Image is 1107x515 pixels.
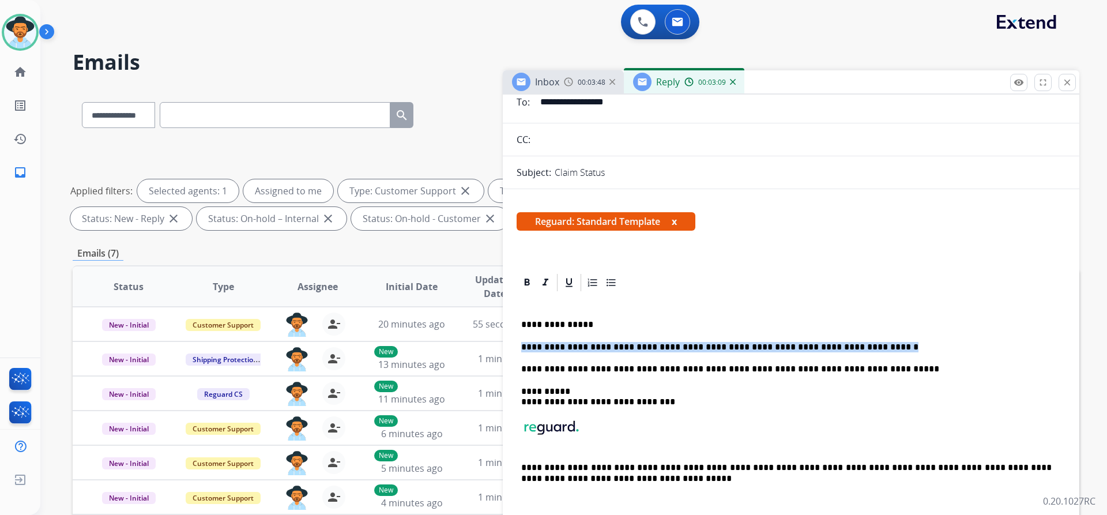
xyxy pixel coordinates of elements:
[327,317,341,331] mat-icon: person_remove
[285,347,308,371] img: agent-avatar
[137,179,239,202] div: Selected agents: 1
[186,319,261,331] span: Customer Support
[285,416,308,441] img: agent-avatar
[321,212,335,225] mat-icon: close
[70,207,192,230] div: Status: New - Reply
[488,179,639,202] div: Type: Shipping Protection
[73,51,1079,74] h2: Emails
[1014,77,1024,88] mat-icon: remove_red_eye
[478,352,535,365] span: 1 minute ago
[603,274,620,291] div: Bullet List
[584,274,601,291] div: Ordered List
[213,280,234,294] span: Type
[285,313,308,337] img: agent-avatar
[338,179,484,202] div: Type: Customer Support
[70,184,133,198] p: Applied filters:
[197,388,250,400] span: Reguard CS
[374,484,398,496] p: New
[517,133,530,146] p: CC:
[698,78,726,87] span: 00:03:09
[13,99,27,112] mat-icon: list_alt
[285,486,308,510] img: agent-avatar
[1062,77,1072,88] mat-icon: close
[102,423,156,435] span: New - Initial
[374,450,398,461] p: New
[478,387,535,400] span: 1 minute ago
[102,388,156,400] span: New - Initial
[374,415,398,427] p: New
[327,421,341,435] mat-icon: person_remove
[327,490,341,504] mat-icon: person_remove
[478,456,535,469] span: 1 minute ago
[473,318,540,330] span: 55 seconds ago
[186,492,261,504] span: Customer Support
[656,76,680,88] span: Reply
[378,393,445,405] span: 11 minutes ago
[285,451,308,475] img: agent-avatar
[378,358,445,371] span: 13 minutes ago
[560,274,578,291] div: Underline
[327,456,341,469] mat-icon: person_remove
[197,207,347,230] div: Status: On-hold – Internal
[285,382,308,406] img: agent-avatar
[518,274,536,291] div: Bold
[13,166,27,179] mat-icon: inbox
[1043,494,1095,508] p: 0.20.1027RC
[517,212,695,231] span: Reguard: Standard Template
[298,280,338,294] span: Assignee
[381,427,443,440] span: 6 minutes ago
[478,422,535,434] span: 1 minute ago
[73,246,123,261] p: Emails (7)
[374,381,398,392] p: New
[1038,77,1048,88] mat-icon: fullscreen
[458,184,472,198] mat-icon: close
[102,457,156,469] span: New - Initial
[478,491,535,503] span: 1 minute ago
[578,78,605,87] span: 00:03:48
[102,319,156,331] span: New - Initial
[186,354,265,366] span: Shipping Protection
[537,274,554,291] div: Italic
[102,492,156,504] span: New - Initial
[381,462,443,475] span: 5 minutes ago
[517,95,530,109] p: To:
[13,65,27,79] mat-icon: home
[167,212,180,225] mat-icon: close
[483,212,497,225] mat-icon: close
[469,273,521,300] span: Updated Date
[351,207,509,230] div: Status: On-hold - Customer
[102,354,156,366] span: New - Initial
[378,318,445,330] span: 20 minutes ago
[13,132,27,146] mat-icon: history
[243,179,333,202] div: Assigned to me
[395,108,409,122] mat-icon: search
[555,166,605,179] p: Claim Status
[327,352,341,366] mat-icon: person_remove
[386,280,438,294] span: Initial Date
[517,166,551,179] p: Subject:
[186,457,261,469] span: Customer Support
[327,386,341,400] mat-icon: person_remove
[4,16,36,48] img: avatar
[381,497,443,509] span: 4 minutes ago
[186,423,261,435] span: Customer Support
[114,280,144,294] span: Status
[374,346,398,358] p: New
[535,76,559,88] span: Inbox
[672,215,677,228] button: x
